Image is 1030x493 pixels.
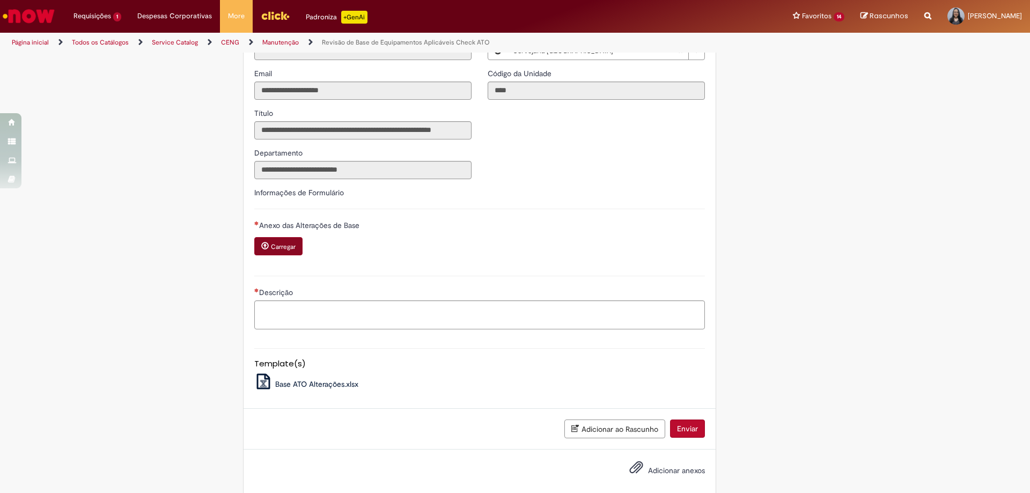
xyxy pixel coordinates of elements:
[259,220,362,230] span: Anexo das Alterações de Base
[73,11,111,21] span: Requisições
[834,12,844,21] span: 14
[648,466,705,475] span: Adicionar anexos
[968,11,1022,20] span: [PERSON_NAME]
[488,68,554,79] label: Somente leitura - Código da Unidade
[275,379,358,389] span: Base ATO Alterações.xlsx
[627,458,646,482] button: Adicionar anexos
[152,38,198,47] a: Service Catalog
[802,11,832,21] span: Favoritos
[564,420,665,438] button: Adicionar ao Rascunho
[254,108,275,119] label: Somente leitura - Título
[261,8,290,24] img: click_logo_yellow_360x200.png
[259,288,295,297] span: Descrição
[137,11,212,21] span: Despesas Corporativas
[254,161,472,179] input: Departamento
[670,420,705,438] button: Enviar
[488,82,705,100] input: Código da Unidade
[254,379,358,389] a: Base ATO Alterações.xlsx
[12,38,49,47] a: Página inicial
[306,11,367,24] div: Padroniza
[860,11,908,21] a: Rascunhos
[254,148,305,158] span: Somente leitura - Departamento
[254,221,259,225] span: Necessários
[322,38,490,47] a: Revisão de Base de Equipamentos Aplicáveis Check ATO
[72,38,129,47] a: Todos os Catálogos
[254,300,705,329] textarea: Descrição
[254,121,472,139] input: Título
[488,69,554,78] span: Somente leitura - Código da Unidade
[870,11,908,21] span: Rascunhos
[254,188,344,197] label: Informações de Formulário
[341,11,367,24] p: +GenAi
[254,108,275,118] span: Somente leitura - Título
[254,69,274,78] span: Somente leitura - Email
[1,5,56,27] img: ServiceNow
[113,12,121,21] span: 1
[254,68,274,79] label: Somente leitura - Email
[221,38,239,47] a: CENG
[254,237,303,255] button: Carregar anexo de Anexo das Alterações de Base Required
[262,38,299,47] a: Manutenção
[228,11,245,21] span: More
[254,288,259,292] span: Necessários
[254,82,472,100] input: Email
[8,33,679,53] ul: Trilhas de página
[254,359,705,369] h5: Template(s)
[254,148,305,158] label: Somente leitura - Departamento
[271,242,296,251] small: Carregar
